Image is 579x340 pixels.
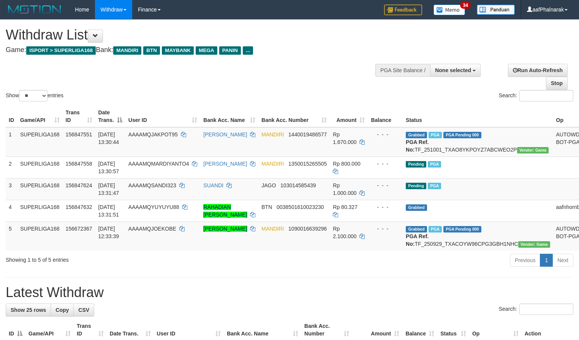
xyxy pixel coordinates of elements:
[6,285,573,300] h1: Latest Withdraw
[546,77,568,90] a: Stop
[66,204,92,210] span: 156847632
[203,204,247,218] a: RAHADIAN [PERSON_NAME]
[280,182,316,188] span: Copy 103014585439 to clipboard
[51,304,74,316] a: Copy
[435,67,471,73] span: None selected
[333,204,358,210] span: Rp 80.327
[200,106,258,127] th: Bank Acc. Name: activate to sort column ascending
[288,226,327,232] span: Copy 1090016639296 to clipboard
[17,221,63,251] td: SUPERLIGA168
[429,132,442,138] span: Marked by aafsoycanthlai
[203,182,223,188] a: SUANDI
[78,307,89,313] span: CSV
[403,106,553,127] th: Status
[288,161,327,167] span: Copy 1350015265505 to clipboard
[6,106,17,127] th: ID
[6,200,17,221] td: 4
[11,307,46,313] span: Show 25 rows
[375,64,430,77] div: PGA Site Balance /
[73,304,94,316] a: CSV
[6,4,63,15] img: MOTION_logo.png
[261,182,276,188] span: JAGO
[261,226,284,232] span: MANDIRI
[6,221,17,251] td: 5
[55,307,69,313] span: Copy
[261,204,272,210] span: BTN
[443,132,481,138] span: PGA Pending
[66,161,92,167] span: 156847558
[443,226,481,232] span: PGA Pending
[261,131,284,138] span: MANDIRI
[371,160,400,168] div: - - -
[517,147,549,153] span: Vendor URL: https://trx31.1velocity.biz
[26,46,96,55] span: ISPORT > SUPERLIGA168
[6,90,63,101] label: Show entries
[519,304,573,315] input: Search:
[428,161,441,168] span: Marked by aafsoycanthlai
[17,157,63,178] td: SUPERLIGA168
[406,226,427,232] span: Grabbed
[66,131,92,138] span: 156847551
[333,182,356,196] span: Rp 1.000.000
[406,233,429,247] b: PGA Ref. No:
[6,157,17,178] td: 2
[6,304,51,316] a: Show 25 rows
[128,182,176,188] span: AAAAMQSANDI323
[368,106,403,127] th: Balance
[371,203,400,211] div: - - -
[433,5,465,15] img: Button%20Memo.svg
[203,226,247,232] a: [PERSON_NAME]
[406,204,427,211] span: Grabbed
[384,5,422,15] img: Feedback.jpg
[288,131,327,138] span: Copy 1440019486577 to clipboard
[95,106,125,127] th: Date Trans.: activate to sort column descending
[17,127,63,157] td: SUPERLIGA168
[196,46,217,55] span: MEGA
[258,106,330,127] th: Bank Acc. Number: activate to sort column ascending
[128,161,189,167] span: AAAAMQMARDIYANTO4
[261,161,284,167] span: MANDIRI
[429,226,442,232] span: Marked by aafsengchandara
[428,183,441,189] span: Marked by aafsoycanthlai
[98,182,119,196] span: [DATE] 13:31:47
[406,139,429,153] b: PGA Ref. No:
[6,27,378,43] h1: Withdraw List
[203,131,247,138] a: [PERSON_NAME]
[128,204,179,210] span: AAAAMQYUYUYU88
[17,106,63,127] th: Game/API: activate to sort column ascending
[371,131,400,138] div: - - -
[66,182,92,188] span: 156847624
[333,161,360,167] span: Rp 800.000
[460,2,470,9] span: 34
[125,106,201,127] th: User ID: activate to sort column ascending
[17,178,63,200] td: SUPERLIGA168
[98,204,119,218] span: [DATE] 13:31:51
[6,178,17,200] td: 3
[66,226,92,232] span: 156672367
[98,131,119,145] span: [DATE] 13:30:44
[203,161,247,167] a: [PERSON_NAME]
[406,132,427,138] span: Grabbed
[219,46,241,55] span: PANIN
[63,106,95,127] th: Trans ID: activate to sort column ascending
[333,226,356,239] span: Rp 2.100.000
[499,90,573,101] label: Search:
[406,161,426,168] span: Pending
[277,204,324,210] span: Copy 0038501610023230 to clipboard
[406,183,426,189] span: Pending
[552,254,573,267] a: Next
[540,254,553,267] a: 1
[113,46,141,55] span: MANDIRI
[128,131,178,138] span: AAAAMQJAKPOT95
[98,226,119,239] span: [DATE] 12:33:39
[6,127,17,157] td: 1
[128,226,176,232] span: AAAAMQJOEKOBE
[403,127,553,157] td: TF_251001_TXAO8YKPOYZ7ABCWEO2P
[243,46,253,55] span: ...
[98,161,119,174] span: [DATE] 13:30:57
[6,46,378,54] h4: Game: Bank:
[510,254,540,267] a: Previous
[477,5,515,15] img: panduan.png
[430,64,481,77] button: None selected
[371,182,400,189] div: - - -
